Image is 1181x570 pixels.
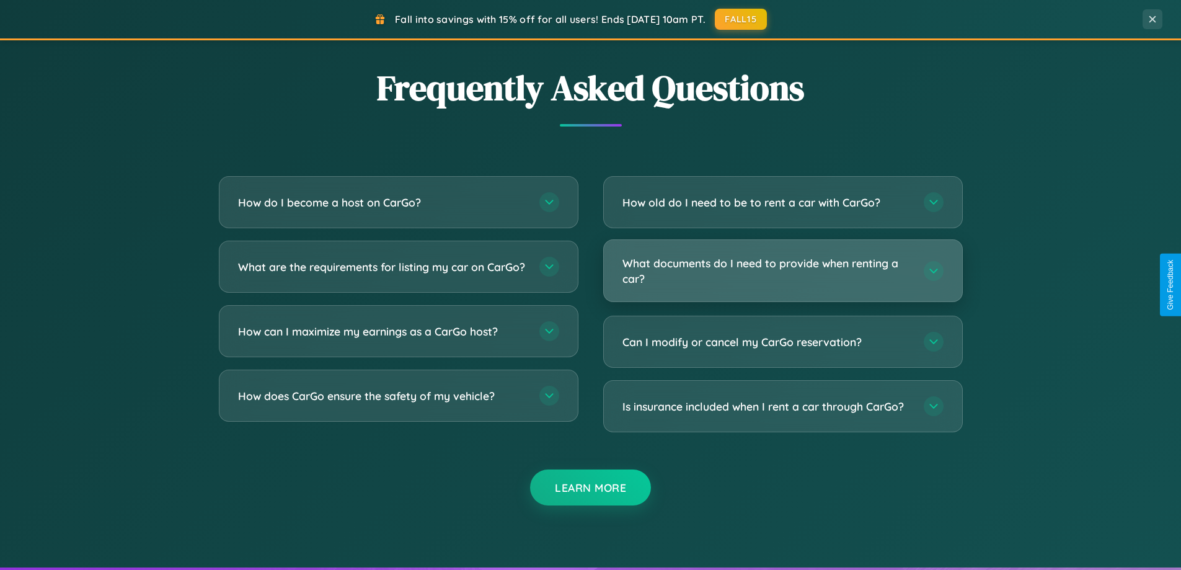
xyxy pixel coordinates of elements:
h3: How does CarGo ensure the safety of my vehicle? [238,388,527,404]
h3: What are the requirements for listing my car on CarGo? [238,259,527,275]
h3: Is insurance included when I rent a car through CarGo? [622,399,911,414]
h3: What documents do I need to provide when renting a car? [622,256,911,286]
button: Learn More [530,470,651,505]
h3: How old do I need to be to rent a car with CarGo? [622,195,911,210]
h3: How can I maximize my earnings as a CarGo host? [238,324,527,339]
h3: Can I modify or cancel my CarGo reservation? [622,334,911,350]
h2: Frequently Asked Questions [219,64,963,112]
div: Give Feedback [1166,260,1175,310]
span: Fall into savings with 15% off for all users! Ends [DATE] 10am PT. [395,13,706,25]
button: FALL15 [715,9,767,30]
h3: How do I become a host on CarGo? [238,195,527,210]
